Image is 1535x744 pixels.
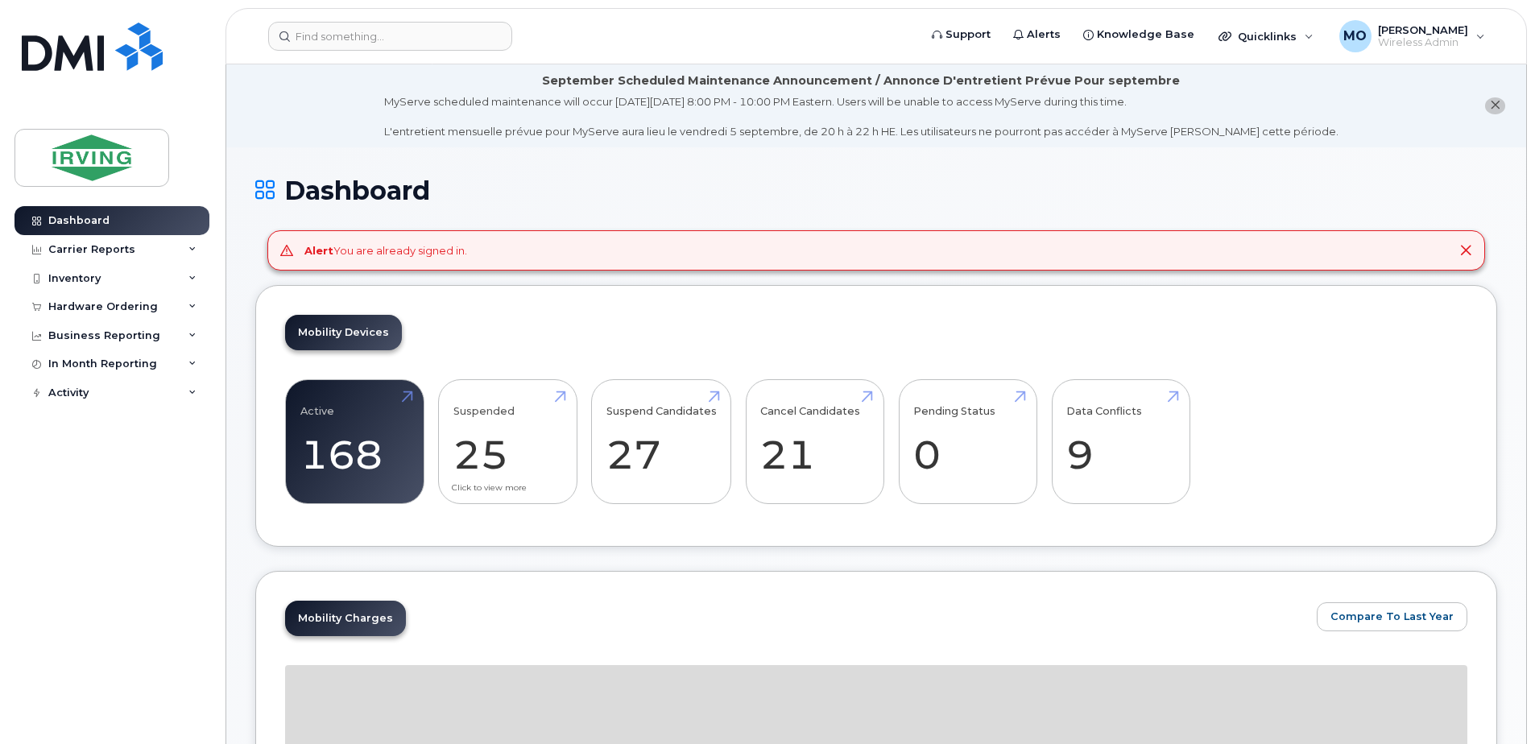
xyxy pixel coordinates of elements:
[285,601,406,636] a: Mobility Charges
[1485,97,1505,114] button: close notification
[760,389,869,495] a: Cancel Candidates 21
[300,389,409,495] a: Active 168
[606,389,717,495] a: Suspend Candidates 27
[453,389,562,495] a: Suspended 25
[304,243,467,258] div: You are already signed in.
[542,72,1180,89] div: September Scheduled Maintenance Announcement / Annonce D'entretient Prévue Pour septembre
[384,94,1338,139] div: MyServe scheduled maintenance will occur [DATE][DATE] 8:00 PM - 10:00 PM Eastern. Users will be u...
[255,176,1497,205] h1: Dashboard
[913,389,1022,495] a: Pending Status 0
[304,244,333,257] strong: Alert
[1066,389,1175,495] a: Data Conflicts 9
[1330,609,1454,624] span: Compare To Last Year
[1317,602,1467,631] button: Compare To Last Year
[285,315,402,350] a: Mobility Devices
